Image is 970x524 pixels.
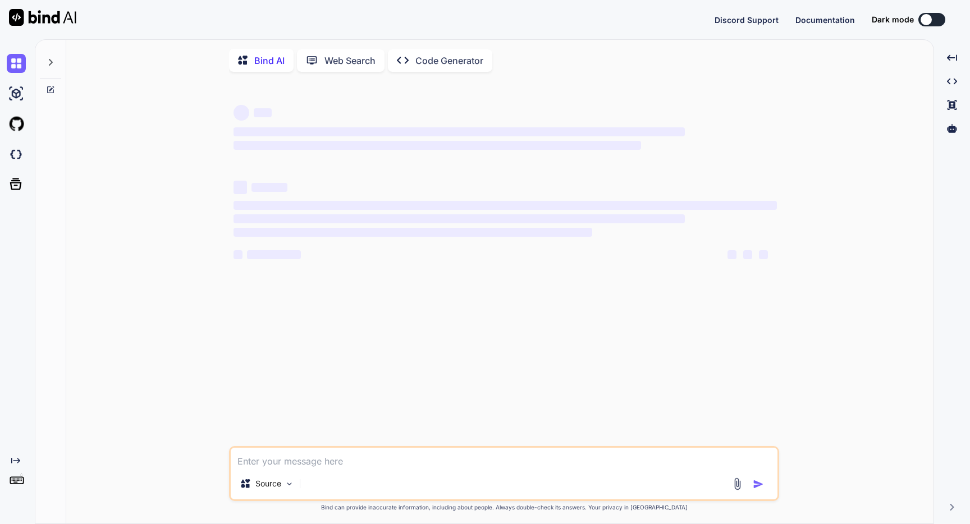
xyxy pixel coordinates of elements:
[234,141,641,150] span: ‌
[743,250,752,259] span: ‌
[7,114,26,134] img: githubLight
[254,108,272,117] span: ‌
[7,145,26,164] img: darkCloudIdeIcon
[251,183,287,192] span: ‌
[731,477,744,490] img: attachment
[759,250,768,259] span: ‌
[254,54,285,67] p: Bind AI
[795,15,855,25] span: Documentation
[324,54,376,67] p: Web Search
[234,105,249,121] span: ‌
[229,503,779,512] p: Bind can provide inaccurate information, including about people. Always double-check its answers....
[234,127,684,136] span: ‌
[7,54,26,73] img: chat
[247,250,301,259] span: ‌
[234,201,777,210] span: ‌
[285,479,294,489] img: Pick Models
[255,478,281,489] p: Source
[715,14,779,26] button: Discord Support
[715,15,779,25] span: Discord Support
[234,181,247,194] span: ‌
[234,228,592,237] span: ‌
[9,9,76,26] img: Bind AI
[415,54,483,67] p: Code Generator
[727,250,736,259] span: ‌
[7,84,26,103] img: ai-studio
[795,14,855,26] button: Documentation
[234,250,242,259] span: ‌
[872,14,914,25] span: Dark mode
[753,479,764,490] img: icon
[234,214,684,223] span: ‌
